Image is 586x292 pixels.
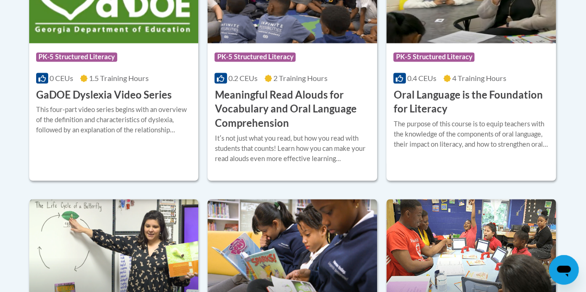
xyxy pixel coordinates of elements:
span: 4 Training Hours [452,74,506,82]
iframe: Button to launch messaging window [549,255,579,285]
span: 1.5 Training Hours [89,74,149,82]
h3: Meaningful Read Alouds for Vocabulary and Oral Language Comprehension [214,88,370,130]
span: 0.2 CEUs [228,74,258,82]
div: Itʹs not just what you read, but how you read with students that counts! Learn how you can make y... [214,133,370,164]
span: PK-5 Structured Literacy [214,52,296,62]
div: This four-part video series begins with an overview of the definition and characteristics of dysl... [36,105,192,135]
h1: PK-5 Structured Literacy ProgramPK-5 Structured Literacy Program [15,33,154,106]
h3: Oral Language is the Foundation for Literacy [393,88,549,117]
span: PK-5 Structured Literacy [36,52,117,62]
span: 0 CEUs [50,74,73,82]
span: PK-5 Structured Literacy [393,52,474,62]
span: 2 Training Hours [273,74,328,82]
div: The purpose of this course is to equip teachers with the knowledge of the components of oral lang... [393,119,549,149]
span: 0.4 CEUs [407,74,436,82]
h3: GaDOE Dyslexia Video Series [36,88,172,102]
